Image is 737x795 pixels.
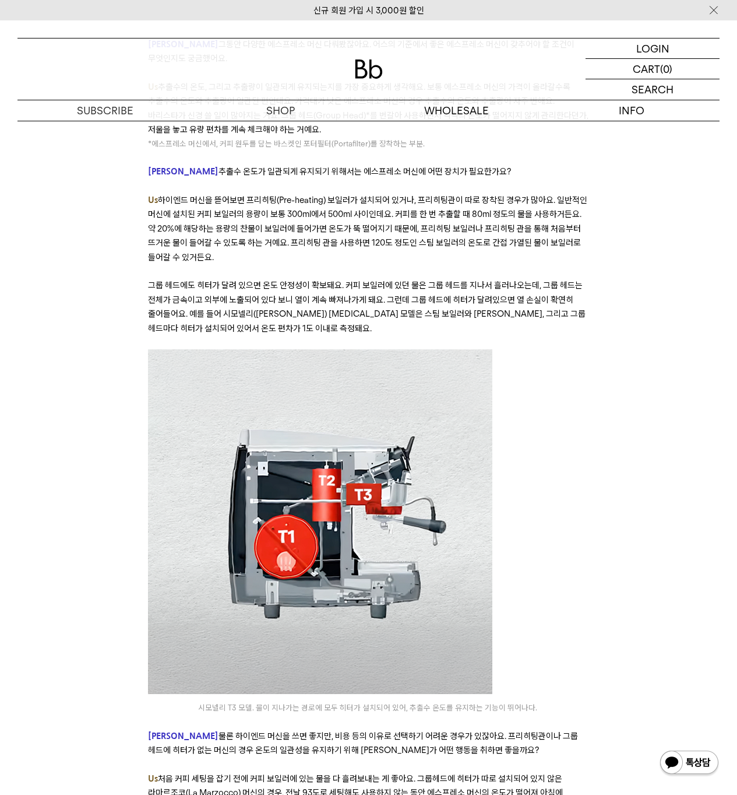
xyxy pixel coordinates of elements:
[355,59,383,79] img: 로고
[148,731,218,740] span: [PERSON_NAME]
[632,79,673,100] p: SEARCH
[636,38,669,58] p: LOGIN
[148,731,578,755] span: 물론 하이엔드 머신을 쓰면 좋지만, 비용 등의 이유로 선택하기 어려운 경우가 있잖아요. 프리히팅관이나 그룹 헤드에 히터가 없는 머신의 경우 온도의 일관성을 유지하기 위해 [P...
[148,280,586,333] span: 그룹 헤드에도 히터가 달려 있으면 온도 안정성이 확보돼요. 커피 보일러에 있던 물은 그룹 헤드를 지나서 흘러나오는데, 그룹 헤드는 전체가 금속이고 외부에 노출되어 있다 보니 ...
[148,349,492,694] img: 10e88a20f5ace22983fd03a88d3d9f50_155447.png
[193,100,368,121] a: SHOP
[151,139,425,148] span: 에스프레소 머신에서, 커피 원두를 담는 바스켓인 포터필터(Portafilter)를 장착하는 부분.
[198,703,539,712] span: 시모넬리 T3 모델. 물이 지나가는 경로에 모두 히터가 설치되어 있어, 추출수 온도를 유지하는 기능이 뛰어나다.
[148,195,158,204] span: Us
[148,195,587,262] span: 하이엔드 머신을 뜯어보면 프리히팅(Pre-heating) 보일러가 설치되어 있거나, 프리히팅관이 따로 장착된 경우가 많아요. 일반적인 머신에 설치된 커피 보일러의 용량이 보통...
[17,100,193,121] a: SUBSCRIBE
[148,774,158,783] span: Us
[218,166,511,177] span: 추출수 온도가 일관되게 유지되기 위해서는 에스프레소 머신에 어떤 장치가 필요한가요?
[313,5,424,16] a: 신규 회원 가입 시 3,000원 할인
[544,100,720,121] p: INFO
[660,59,672,79] p: (0)
[148,167,218,176] span: [PERSON_NAME]
[586,59,720,79] a: CART (0)
[633,59,660,79] p: CART
[369,100,544,121] p: WHOLESALE
[659,750,720,778] img: 카카오톡 채널 1:1 채팅 버튼
[586,38,720,59] a: LOGIN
